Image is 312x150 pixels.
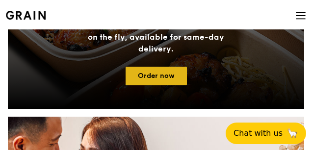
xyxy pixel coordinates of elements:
[234,128,283,138] span: Chat with us
[226,123,306,144] button: Chat with us🦙
[82,21,231,53] span: Enjoy wholesome and delicious meals on the fly, available for same-day delivery.
[6,11,46,20] img: Grain
[126,67,187,85] a: Order now
[286,128,298,138] span: 🦙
